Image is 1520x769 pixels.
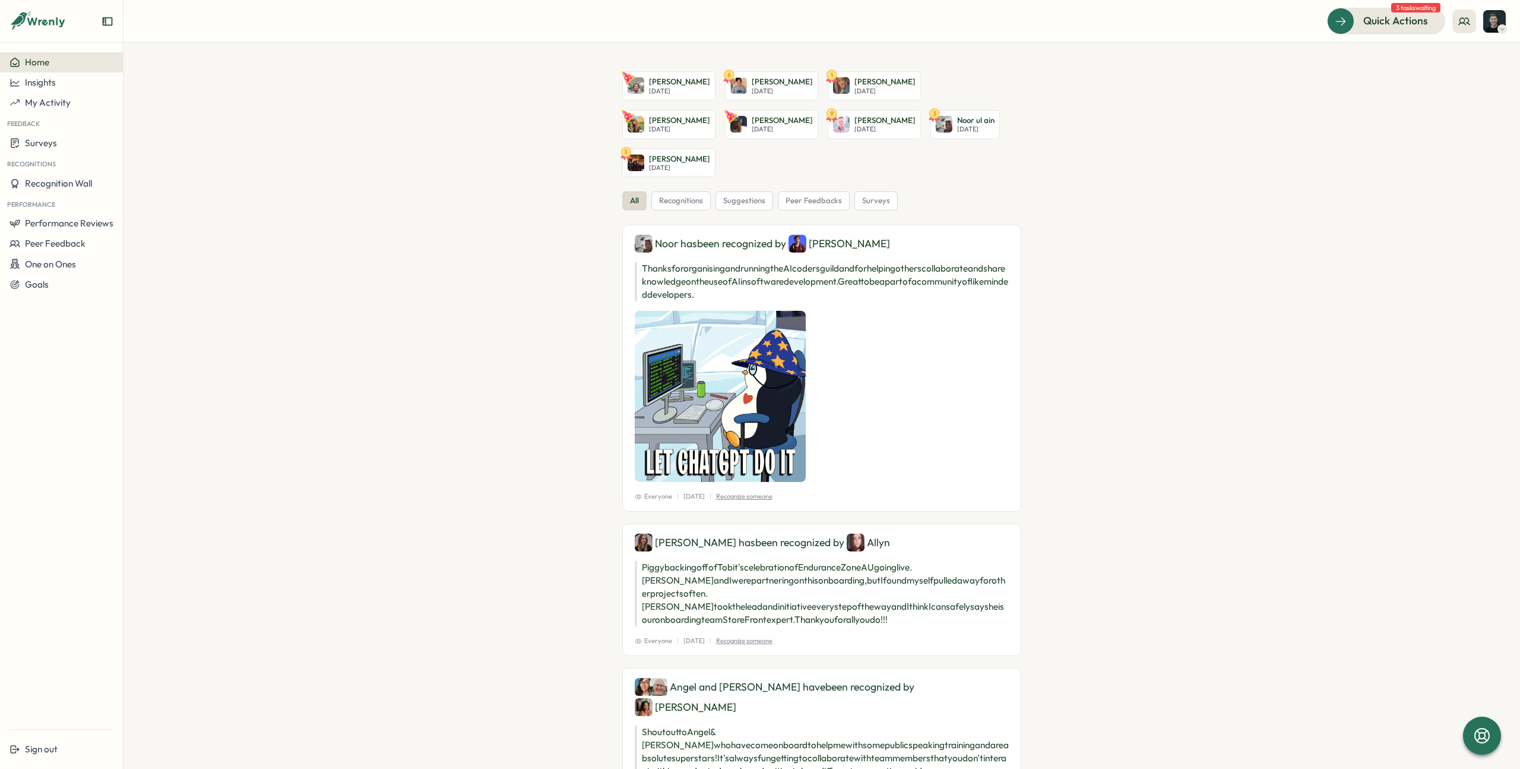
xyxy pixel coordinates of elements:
p: | [710,491,711,502]
img: Bradley Jones [628,155,644,171]
div: [PERSON_NAME] [788,235,890,253]
p: [DATE] [649,125,710,133]
img: Viveca Riley [635,698,653,716]
img: Noor ul ain [635,235,653,253]
button: Quick Actions [1327,8,1445,34]
img: Ines Coulon [628,116,644,133]
span: Surveys [25,137,57,149]
text: 3 [625,147,628,156]
p: | [677,636,679,646]
a: 6Samantha Broomfield[PERSON_NAME][DATE] [725,71,818,100]
p: [PERSON_NAME] [649,77,710,87]
a: 3Bradley Jones[PERSON_NAME][DATE] [622,149,715,178]
p: [PERSON_NAME] [649,154,710,165]
img: Allyn Neal [847,534,864,551]
img: Martyn Fagg [833,116,850,133]
p: [PERSON_NAME] [752,77,813,87]
button: Expand sidebar [102,15,113,27]
p: [DATE] [649,87,710,95]
span: Sign out [25,743,58,755]
div: [PERSON_NAME] has been recognized by [635,534,1009,551]
div: Allyn [847,534,890,551]
text: 9 [830,109,834,117]
span: Performance Reviews [25,218,113,229]
img: Greg Youngman [628,77,644,94]
div: Angel and [PERSON_NAME] have been recognized by [635,678,1009,716]
img: Samantha Broomfield [730,77,747,94]
span: suggestions [723,196,765,206]
p: [DATE] [649,164,710,172]
a: Ines Coulon[PERSON_NAME][DATE] [622,110,715,139]
span: My Activity [25,97,71,108]
p: Thanks for organising and running the AI coders guild and for helping others collaborate and shar... [635,262,1009,301]
img: Noor ul ain [936,116,952,133]
span: Peer Feedback [25,238,85,249]
span: recognitions [659,196,703,206]
span: Goals [25,279,49,290]
text: 6 [727,71,731,79]
span: peer feedbacks [786,196,842,206]
p: | [677,491,679,502]
span: surveys [862,196,890,206]
span: Home [25,56,49,68]
span: Insights [25,77,56,88]
span: One on Ones [25,259,76,270]
p: [DATE] [854,125,916,133]
span: Recognition Wall [25,178,92,189]
span: Everyone [635,491,672,502]
span: Everyone [635,636,672,646]
p: [DATE] [683,636,705,646]
a: 1Harriet Stewart[PERSON_NAME][DATE] [828,71,921,100]
p: [PERSON_NAME] [649,115,710,126]
p: | [710,636,711,646]
img: Henry Dennis [788,235,806,253]
a: 9Martyn Fagg[PERSON_NAME][DATE] [828,110,921,139]
p: [PERSON_NAME] [752,115,813,126]
img: Harriet Stewart [833,77,850,94]
div: Noor has been recognized by [635,235,1009,253]
span: Quick Actions [1363,13,1428,29]
p: Recognize someone [716,636,772,646]
p: Piggybacking off of Tobit's celebration of Endurance Zone AU going live. [PERSON_NAME] and I were... [635,561,1009,626]
span: all [630,196,639,206]
div: [PERSON_NAME] [635,698,736,716]
img: Recognition Image [635,311,806,482]
p: [DATE] [854,87,916,95]
img: Ben Cruttenden [1483,10,1506,33]
a: Peter Ladds[PERSON_NAME][DATE] [725,110,818,139]
a: Greg Youngman[PERSON_NAME][DATE] [622,71,715,100]
img: Peter Ladds [730,116,747,133]
p: [PERSON_NAME] [854,77,916,87]
span: 3 tasks waiting [1391,3,1440,12]
a: 3Noor ul ainNoor ul ain[DATE] [930,110,1000,139]
p: [PERSON_NAME] [854,115,916,126]
img: Simon Downes [650,678,667,696]
img: Angel Yebra [635,678,653,696]
p: [DATE] [752,87,813,95]
text: 1 [831,71,833,79]
p: [DATE] [683,491,705,502]
p: Recognize someone [716,491,772,502]
p: Noor ul ain [957,115,995,126]
p: [DATE] [957,125,995,133]
img: Aimee Weston [635,534,653,551]
text: 3 [933,109,936,117]
p: [DATE] [752,125,813,133]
